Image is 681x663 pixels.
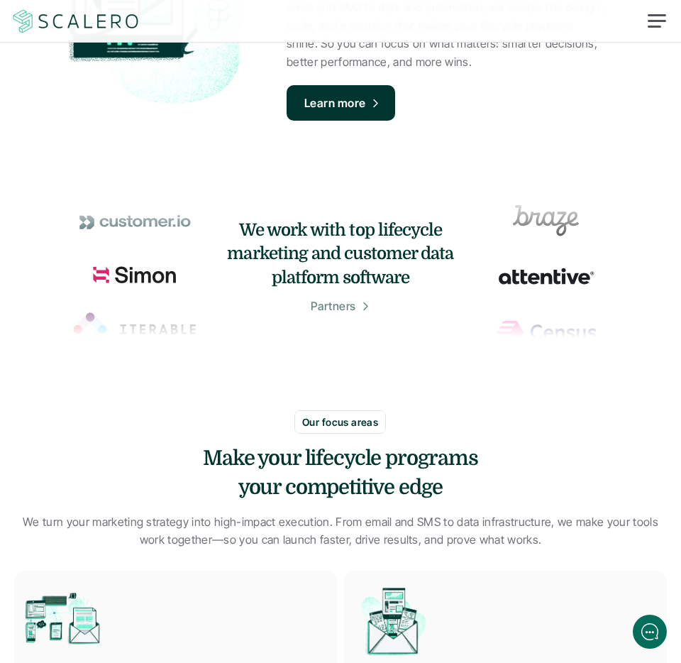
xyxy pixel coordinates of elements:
[199,444,482,502] h3: Make your lifecycle programs your competitive edge
[302,415,378,429] p: Our focus areas
[311,297,371,316] a: Partners
[118,496,179,505] span: We run on Gist
[14,513,667,549] p: We turn your marketing strategy into high-impact execution. From email and SMS to data infrastruc...
[21,69,262,92] h1: Hi! Welcome to [GEOGRAPHIC_DATA].
[92,197,170,208] span: New conversation
[22,188,262,217] button: New conversation
[11,9,141,34] a: Scalero company logotype
[11,8,141,35] img: Scalero company logotype
[633,615,667,649] iframe: gist-messenger-bubble-iframe
[21,94,262,163] h2: Let us know if we can help with lifecycle marketing.
[311,297,356,316] p: Partners
[199,219,482,290] h4: We work with top lifecycle marketing and customer data platform software
[304,94,366,113] p: Learn more
[287,85,395,121] a: Learn more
